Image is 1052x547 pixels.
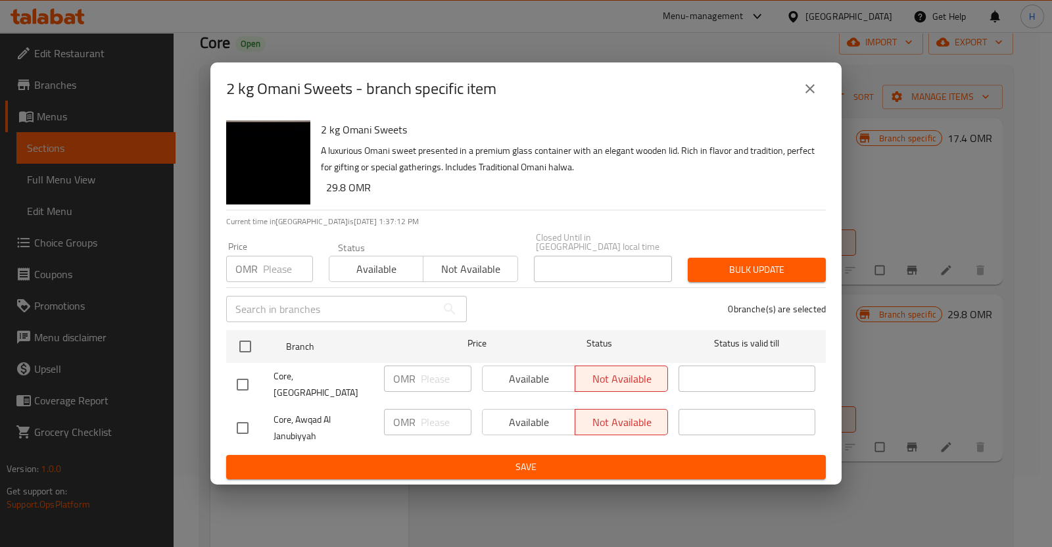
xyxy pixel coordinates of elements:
button: Save [226,455,826,479]
h2: 2 kg Omani Sweets - branch specific item [226,78,496,99]
input: Please enter price [263,256,313,282]
span: Bulk update [698,262,815,278]
span: Not available [429,260,512,279]
p: OMR [393,414,416,430]
p: OMR [235,261,258,277]
p: Current time in [GEOGRAPHIC_DATA] is [DATE] 1:37:12 PM [226,216,826,227]
h6: 2 kg Omani Sweets [321,120,815,139]
button: Not available [423,256,517,282]
p: A luxurious Omani sweet presented in a premium glass container with an elegant wooden lid. Rich i... [321,143,815,176]
span: Save [237,459,815,475]
input: Please enter price [421,409,471,435]
button: Available [329,256,423,282]
input: Search in branches [226,296,437,322]
button: Bulk update [688,258,826,282]
span: Status [531,335,668,352]
input: Please enter price [421,366,471,392]
span: Core, Awqad Al Janubiyyah [274,412,373,444]
span: Branch [286,339,423,355]
span: Price [433,335,521,352]
img: 2 kg Omani Sweets [226,120,310,204]
p: OMR [393,371,416,387]
span: Available [335,260,418,279]
p: 0 branche(s) are selected [728,302,826,316]
span: Status is valid till [679,335,815,352]
h6: 29.8 OMR [326,178,815,197]
span: Core, [GEOGRAPHIC_DATA] [274,368,373,401]
button: close [794,73,826,105]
